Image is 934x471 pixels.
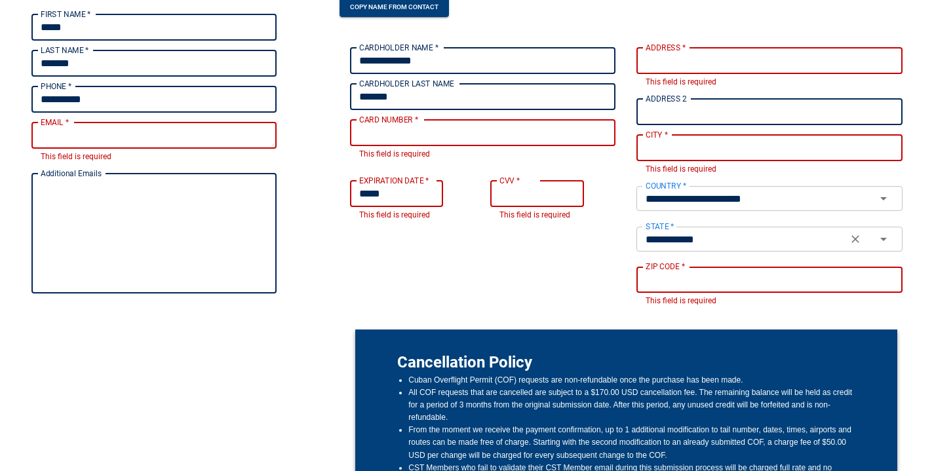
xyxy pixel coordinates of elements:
p: This field is required [359,148,607,161]
p: This field is required [646,163,893,176]
label: CARDHOLDER NAME * [359,42,438,53]
label: PHONE * [41,81,71,92]
p: This field is required [499,209,600,222]
label: STATE * [646,221,674,232]
label: CITY * [646,129,668,140]
label: EMAIL * [41,117,69,128]
label: Additional Emails [41,168,102,179]
label: CARDHOLDER LAST NAME [359,78,454,89]
label: LAST NAME * [41,45,89,56]
label: COUNTRY * [646,180,686,191]
label: ZIP CODE * [646,261,685,272]
label: EXPIRATION DATE * [359,175,429,186]
button: Open [868,230,898,248]
li: From the moment we receive the payment confirmation, up to 1 additional modification to tail numb... [408,424,855,462]
p: This field is required [646,76,893,89]
p: Cancellation Policy [397,350,855,374]
p: This field is required [646,295,893,308]
label: FIRST NAME * [41,9,91,20]
p: This field is required [41,151,267,164]
li: All COF requests that are cancelled are subject to a $170.00 USD cancellation fee. The remaining ... [408,386,855,424]
label: ADDRESS * [646,42,686,53]
p: Up to X email addresses separated by a comma [41,295,267,309]
label: CARD NUMBER * [359,114,418,125]
button: Open [868,189,898,208]
label: CVV * [499,175,520,186]
li: Cuban Overflight Permit (COF) requests are non-refundable once the purchase has been made. [408,374,855,386]
button: Clear [840,230,870,248]
label: ADDRESS 2 [646,93,687,104]
p: This field is required [359,209,459,222]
